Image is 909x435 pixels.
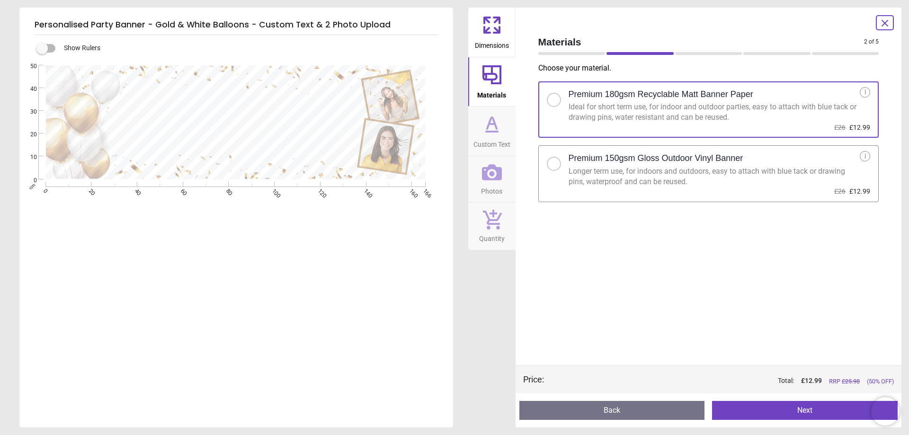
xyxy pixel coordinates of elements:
span: £26 [834,124,846,131]
button: Quantity [468,203,516,250]
div: i [860,87,870,98]
div: Total: [558,376,894,386]
span: Materials [538,35,864,49]
button: Materials [468,57,516,107]
span: 10 [19,153,37,161]
span: £12.99 [849,124,870,131]
span: 0 [19,177,37,185]
span: Custom Text [473,135,510,150]
span: 20 [19,131,37,139]
p: Choose your material . [538,63,887,73]
h2: Premium 180gsm Recyclable Matt Banner Paper [569,89,753,100]
h5: Personalised Party Banner - Gold & White Balloons - Custom Text & 2 Photo Upload [35,15,438,35]
div: Ideal for short term use, for indoor and outdoor parties, easy to attach with blue tack or drawin... [569,102,860,123]
button: Photos [468,156,516,203]
button: Dimensions [468,8,516,57]
span: 2 of 5 [864,38,879,46]
span: Materials [477,86,506,100]
h2: Premium 150gsm Gloss Outdoor Vinyl Banner [569,152,743,164]
span: Photos [481,182,502,196]
span: Dimensions [475,36,509,51]
span: £ [801,376,822,386]
span: £26 [834,187,846,195]
div: Show Rulers [42,43,453,54]
span: 12.99 [805,377,822,384]
div: Longer term use, for indoors and outdoors, easy to attach with blue tack or drawing pins, waterpr... [569,166,860,187]
button: Back [519,401,705,420]
span: 40 [19,85,37,93]
div: Price : [523,373,544,385]
button: Next [712,401,898,420]
span: (50% OFF) [867,377,894,386]
button: Custom Text [468,107,516,156]
div: i [860,151,870,161]
span: 50 [19,62,37,71]
span: £12.99 [849,187,870,195]
span: 30 [19,108,37,116]
span: £ 25.98 [842,378,860,385]
iframe: Brevo live chat [871,397,900,426]
span: Quantity [479,230,505,244]
span: RRP [829,377,860,386]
